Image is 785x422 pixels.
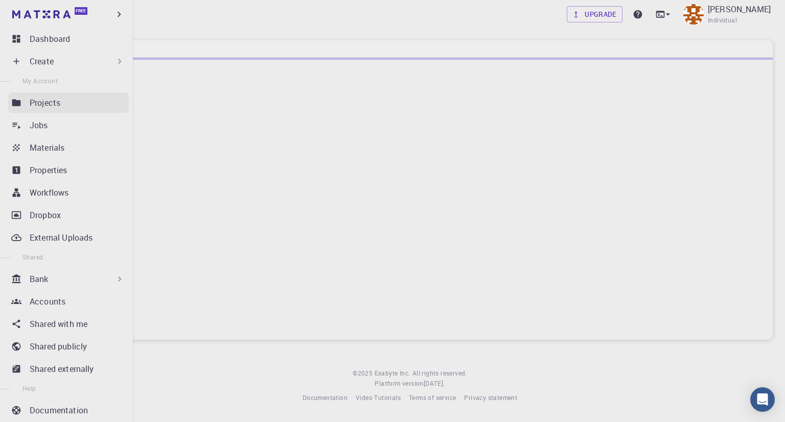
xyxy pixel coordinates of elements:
[30,363,94,375] p: Shared externally
[8,51,129,72] div: Create
[30,119,48,131] p: Jobs
[353,368,374,379] span: © 2025
[8,314,129,334] a: Shared with me
[30,97,60,109] p: Projects
[8,205,129,225] a: Dropbox
[464,393,517,403] a: Privacy statement
[8,92,129,113] a: Projects
[708,3,771,15] p: [PERSON_NAME]
[30,340,87,353] p: Shared publicly
[8,137,129,158] a: Materials
[8,182,129,203] a: Workflows
[30,33,70,45] p: Dashboard
[30,55,54,67] p: Create
[30,273,49,285] p: Bank
[8,115,129,135] a: Jobs
[20,7,57,16] span: Support
[30,209,61,221] p: Dropbox
[8,29,129,49] a: Dashboard
[409,393,456,403] a: Terms of service
[30,318,87,330] p: Shared with me
[303,393,348,403] a: Documentation
[567,6,622,22] a: Upgrade
[30,231,93,244] p: External Uploads
[409,393,456,402] span: Terms of service
[375,368,410,379] a: Exabyte Inc.
[356,393,401,403] a: Video Tutorials
[22,384,36,392] span: Help
[375,379,423,389] span: Platform version
[8,336,129,357] a: Shared publicly
[30,186,68,199] p: Workflows
[8,291,129,312] a: Accounts
[30,164,67,176] p: Properties
[464,393,517,402] span: Privacy statement
[424,379,445,387] span: [DATE] .
[303,393,348,402] span: Documentation
[12,10,71,18] img: logo
[8,160,129,180] a: Properties
[8,400,129,420] a: Documentation
[22,77,58,85] span: My Account
[22,253,43,261] span: Shared
[8,227,129,248] a: External Uploads
[412,368,467,379] span: All rights reserved.
[8,359,129,379] a: Shared externally
[30,142,64,154] p: Materials
[30,404,88,416] p: Documentation
[750,387,775,412] div: Open Intercom Messenger
[708,15,737,26] span: Individual
[356,393,401,402] span: Video Tutorials
[375,369,410,377] span: Exabyte Inc.
[30,295,65,308] p: Accounts
[8,269,129,289] div: Bank
[683,4,704,25] img: Brian Burcham
[424,379,445,389] a: [DATE].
